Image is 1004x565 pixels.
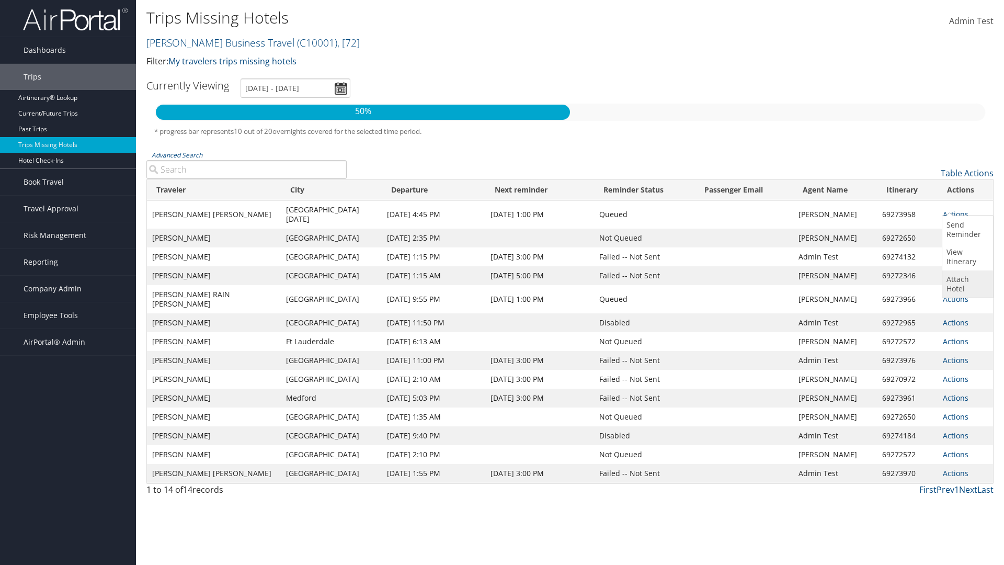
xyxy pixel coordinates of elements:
[594,351,695,370] td: Failed -- Not Sent
[147,180,281,200] th: Traveler: activate to sort column ascending
[147,464,281,483] td: [PERSON_NAME] [PERSON_NAME]
[793,370,876,389] td: [PERSON_NAME]
[959,484,977,495] a: Next
[793,285,876,313] td: [PERSON_NAME]
[877,247,938,266] td: 69274132
[382,313,485,332] td: [DATE] 11:50 PM
[938,180,993,200] th: Actions
[594,266,695,285] td: Failed -- Not Sent
[949,15,994,27] span: Admin Test
[943,336,968,346] a: Actions
[594,247,695,266] td: Failed -- Not Sent
[594,285,695,313] td: Queued
[877,332,938,351] td: 69272572
[793,426,876,445] td: Admin Test
[147,266,281,285] td: [PERSON_NAME]
[147,351,281,370] td: [PERSON_NAME]
[793,266,876,285] td: [PERSON_NAME]
[281,247,382,266] td: [GEOGRAPHIC_DATA]
[594,313,695,332] td: Disabled
[877,370,938,389] td: 69270972
[954,484,959,495] a: 1
[382,229,485,247] td: [DATE] 2:35 PM
[594,229,695,247] td: Not Queued
[594,389,695,408] td: Failed -- Not Sent
[594,180,695,200] th: Reminder Status
[146,160,347,179] input: Advanced Search
[24,196,78,222] span: Travel Approval
[877,426,938,445] td: 69274184
[594,464,695,483] td: Failed -- Not Sent
[877,351,938,370] td: 69273976
[793,200,876,229] td: [PERSON_NAME]
[942,243,990,270] a: View Itinerary
[943,431,968,440] a: Actions
[594,426,695,445] td: Disabled
[147,313,281,332] td: [PERSON_NAME]
[146,36,360,50] a: [PERSON_NAME] Business Travel
[941,167,994,179] a: Table Actions
[942,270,990,298] a: Attach Hotel
[793,408,876,426] td: [PERSON_NAME]
[382,351,485,370] td: [DATE] 11:00 PM
[793,445,876,464] td: [PERSON_NAME]
[793,332,876,351] td: [PERSON_NAME]
[168,55,296,67] a: My travelers trips missing hotels
[382,180,485,200] th: Departure: activate to sort column ascending
[24,329,85,355] span: AirPortal® Admin
[281,408,382,426] td: [GEOGRAPHIC_DATA]
[281,370,382,389] td: [GEOGRAPHIC_DATA]
[943,374,968,384] a: Actions
[877,445,938,464] td: 69272572
[281,180,382,200] th: City: activate to sort column ascending
[943,449,968,459] a: Actions
[382,389,485,408] td: [DATE] 5:03 PM
[877,313,938,332] td: 69272965
[234,127,272,136] span: 10 out of 20
[943,294,968,304] a: Actions
[485,389,594,408] td: [DATE] 3:00 PM
[382,266,485,285] td: [DATE] 1:15 AM
[281,229,382,247] td: [GEOGRAPHIC_DATA]
[382,200,485,229] td: [DATE] 4:45 PM
[382,464,485,483] td: [DATE] 1:55 PM
[485,370,594,389] td: [DATE] 3:00 PM
[147,370,281,389] td: [PERSON_NAME]
[877,200,938,229] td: 69273958
[147,285,281,313] td: [PERSON_NAME] RAIN [PERSON_NAME]
[147,426,281,445] td: [PERSON_NAME]
[594,370,695,389] td: Failed -- Not Sent
[594,200,695,229] td: Queued
[183,484,192,495] span: 14
[147,389,281,408] td: [PERSON_NAME]
[24,64,41,90] span: Trips
[146,55,711,69] p: Filter:
[281,285,382,313] td: [GEOGRAPHIC_DATA]
[877,285,938,313] td: 69273966
[695,180,793,200] th: Passenger Email: activate to sort column ascending
[793,180,876,200] th: Agent Name
[147,200,281,229] td: [PERSON_NAME] [PERSON_NAME]
[943,468,968,478] a: Actions
[281,389,382,408] td: Medford
[793,351,876,370] td: Admin Test
[24,276,82,302] span: Company Admin
[24,37,66,63] span: Dashboards
[594,332,695,351] td: Not Queued
[943,393,968,403] a: Actions
[942,216,990,243] a: Send Reminder
[281,426,382,445] td: [GEOGRAPHIC_DATA]
[382,445,485,464] td: [DATE] 2:10 PM
[485,266,594,285] td: [DATE] 5:00 PM
[297,36,337,50] span: ( C10001 )
[937,484,954,495] a: Prev
[382,426,485,445] td: [DATE] 9:40 PM
[594,445,695,464] td: Not Queued
[337,36,360,50] span: , [ 72 ]
[877,266,938,285] td: 69272346
[793,247,876,266] td: Admin Test
[877,408,938,426] td: 69272650
[24,222,86,248] span: Risk Management
[793,229,876,247] td: [PERSON_NAME]
[146,483,347,501] div: 1 to 14 of records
